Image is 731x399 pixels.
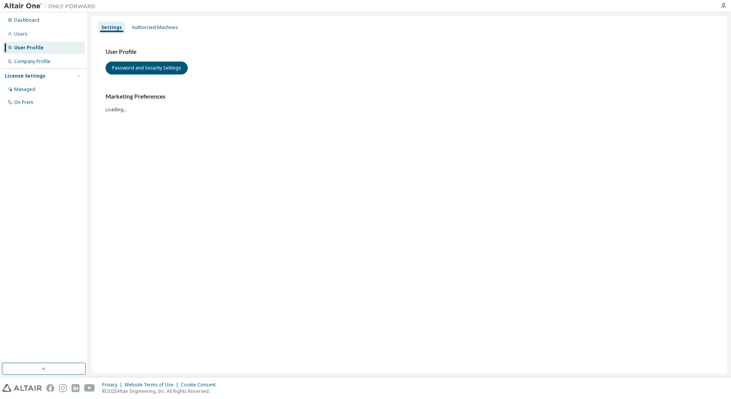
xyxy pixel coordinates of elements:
div: On Prem [14,99,33,105]
div: User Profile [14,45,44,51]
img: linkedin.svg [71,384,80,392]
div: Users [14,31,28,37]
div: Dashboard [14,17,39,23]
div: Loading... [106,93,713,112]
img: Altair One [4,2,99,10]
div: License Settings [5,73,45,79]
div: Cookie Consent [181,382,220,388]
h3: Marketing Preferences [106,93,713,101]
div: Company Profile [14,58,50,65]
div: Managed [14,86,35,92]
button: Password and Security Settings [106,62,188,75]
div: Website Terms of Use [125,382,181,388]
div: Authorized Machines [132,24,178,31]
div: Settings [101,24,122,31]
p: © 2025 Altair Engineering, Inc. All Rights Reserved. [102,388,220,394]
div: Privacy [102,382,125,388]
h3: User Profile [106,48,713,56]
img: youtube.svg [84,384,95,392]
img: instagram.svg [59,384,67,392]
img: facebook.svg [46,384,54,392]
img: altair_logo.svg [2,384,42,392]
